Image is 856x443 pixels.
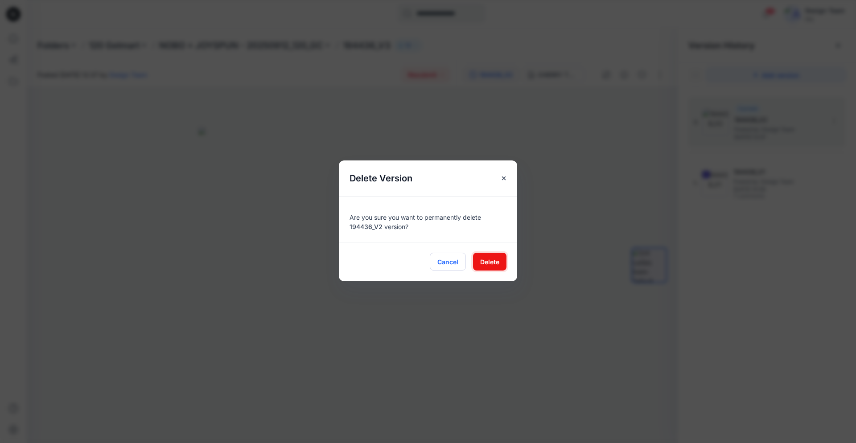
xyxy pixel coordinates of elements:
[350,223,383,230] span: 194436_V2
[437,257,458,267] span: Cancel
[480,257,499,267] span: Delete
[496,170,512,186] button: Close
[473,253,506,271] button: Delete
[350,207,506,231] div: Are you sure you want to permanently delete version?
[430,253,466,271] button: Cancel
[339,160,423,196] h5: Delete Version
